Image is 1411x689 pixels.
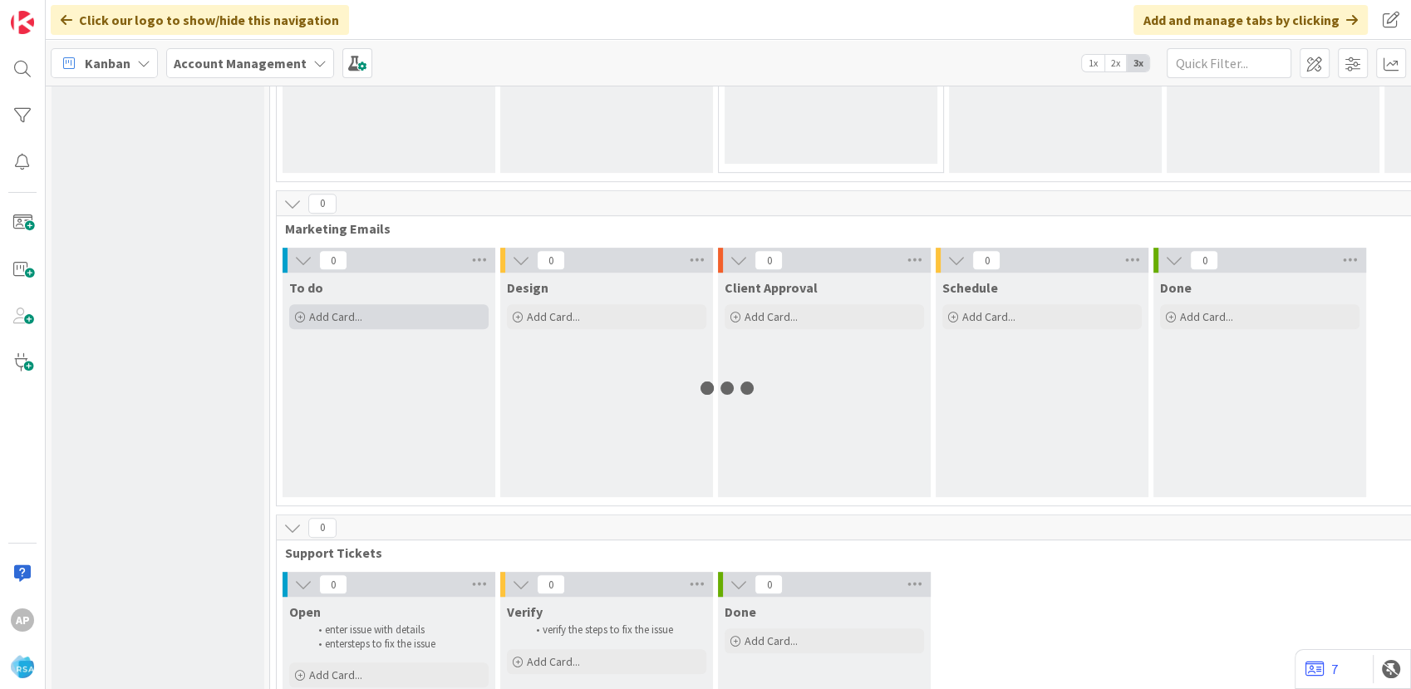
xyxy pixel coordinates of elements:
[85,53,130,73] span: Kanban
[1190,250,1218,270] span: 0
[755,574,783,594] span: 0
[309,637,486,651] li: enter
[527,309,580,324] span: Add Card...
[745,633,798,648] span: Add Card...
[537,574,565,594] span: 0
[755,250,783,270] span: 0
[319,574,347,594] span: 0
[1133,5,1368,35] div: Add and manage tabs by clicking
[309,667,362,682] span: Add Card...
[1127,55,1149,71] span: 3x
[347,637,435,651] span: steps to fix the issue
[11,655,34,678] img: avatar
[1305,659,1338,679] a: 7
[1104,55,1127,71] span: 2x
[289,279,323,296] span: To do
[1160,279,1192,296] span: Done
[962,309,1015,324] span: Add Card...
[537,250,565,270] span: 0
[289,603,321,620] span: Open
[745,309,798,324] span: Add Card...
[1180,309,1233,324] span: Add Card...
[1082,55,1104,71] span: 1x
[51,5,349,35] div: Click our logo to show/hide this navigation
[507,603,543,620] span: Verify
[507,279,548,296] span: Design
[319,250,347,270] span: 0
[527,654,580,669] span: Add Card...
[725,603,756,620] span: Done
[309,309,362,324] span: Add Card...
[308,194,337,214] span: 0
[309,623,486,637] li: enter issue with details
[1167,48,1291,78] input: Quick Filter...
[174,55,307,71] b: Account Management
[11,608,34,632] div: Ap
[972,250,1000,270] span: 0
[11,11,34,34] img: Visit kanbanzone.com
[942,279,998,296] span: Schedule
[527,623,704,637] li: verify the steps to fix the issue
[725,279,818,296] span: Client Approval
[308,518,337,538] span: 0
